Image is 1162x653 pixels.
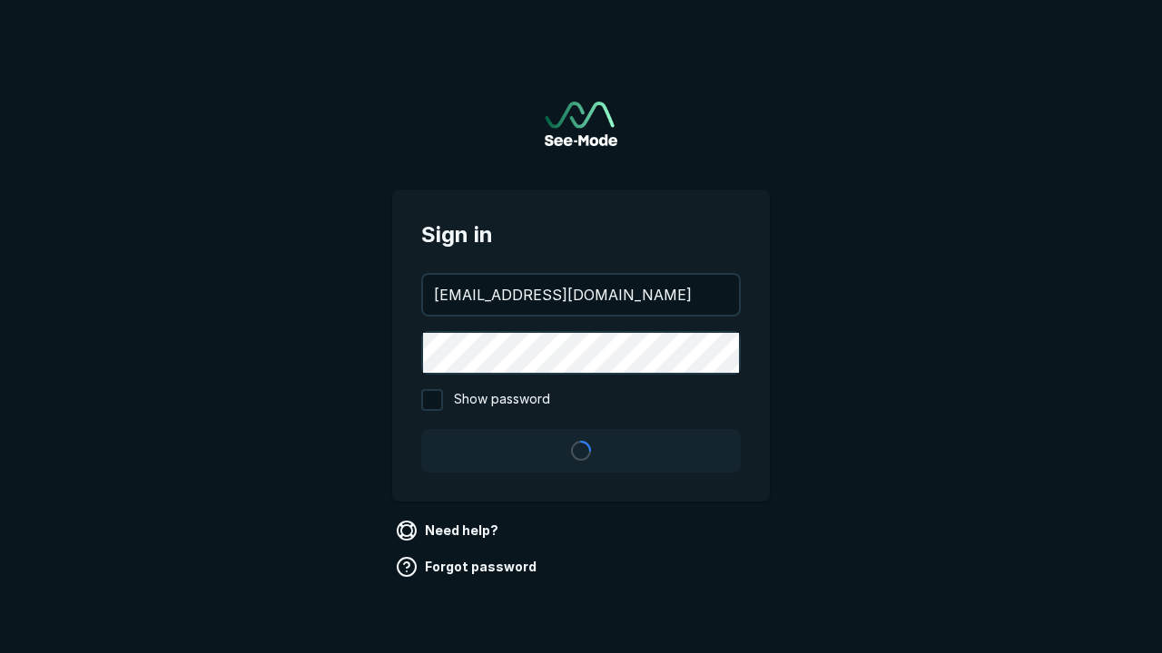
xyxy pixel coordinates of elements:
a: Need help? [392,516,506,545]
img: See-Mode Logo [545,102,617,146]
a: Forgot password [392,552,544,581]
span: Sign in [421,219,741,251]
span: Show password [454,389,550,411]
input: your@email.com [423,275,739,315]
a: Go to sign in [545,102,617,146]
